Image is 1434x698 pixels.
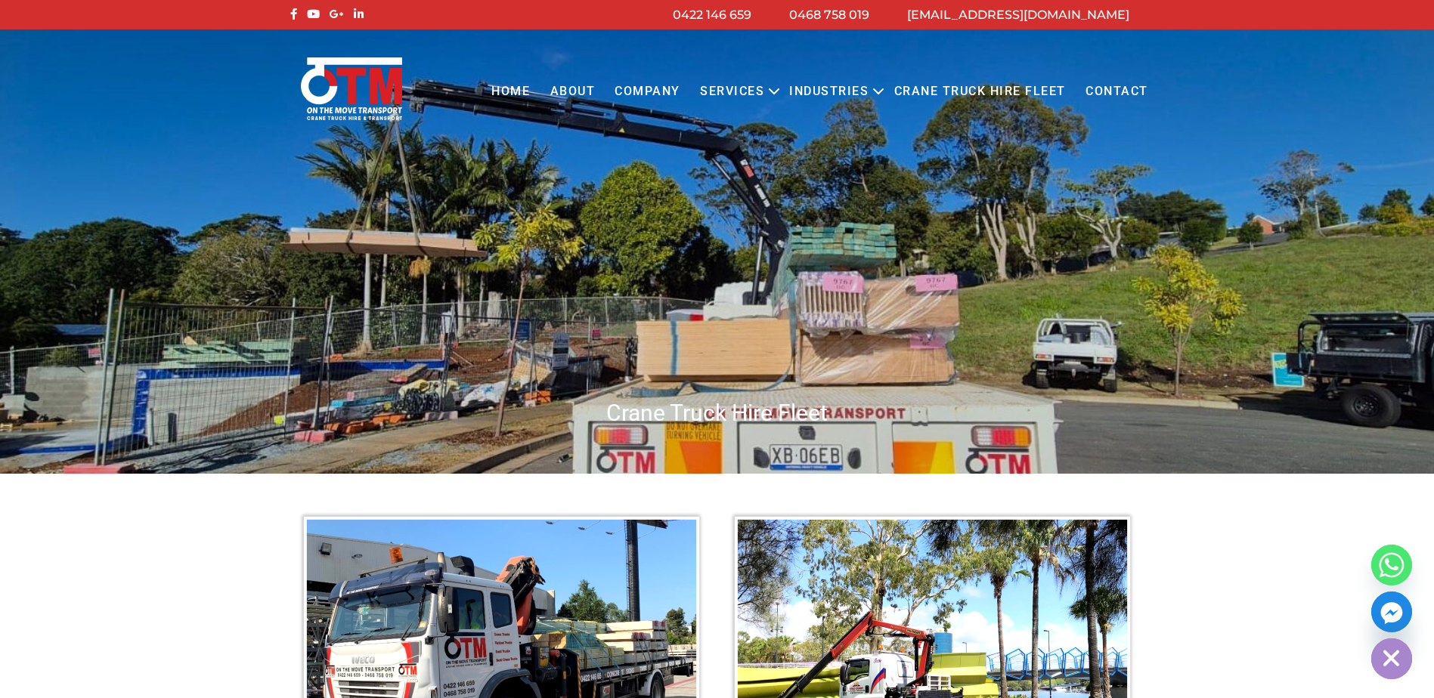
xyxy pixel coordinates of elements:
[1371,591,1412,632] a: Facebook_Messenger
[1076,71,1158,113] a: Contact
[690,71,774,113] a: Services
[779,71,878,113] a: Industries
[673,8,751,22] a: 0422 146 659
[884,71,1075,113] a: Crane Truck Hire Fleet
[605,71,690,113] a: COMPANY
[789,8,869,22] a: 0468 758 019
[907,8,1129,22] a: [EMAIL_ADDRESS][DOMAIN_NAME]
[298,56,405,122] img: Otmtransport
[286,398,1148,428] h1: Crane Truck Hire Fleet
[482,71,540,113] a: Home
[1371,545,1412,585] a: Whatsapp
[540,71,605,113] a: About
